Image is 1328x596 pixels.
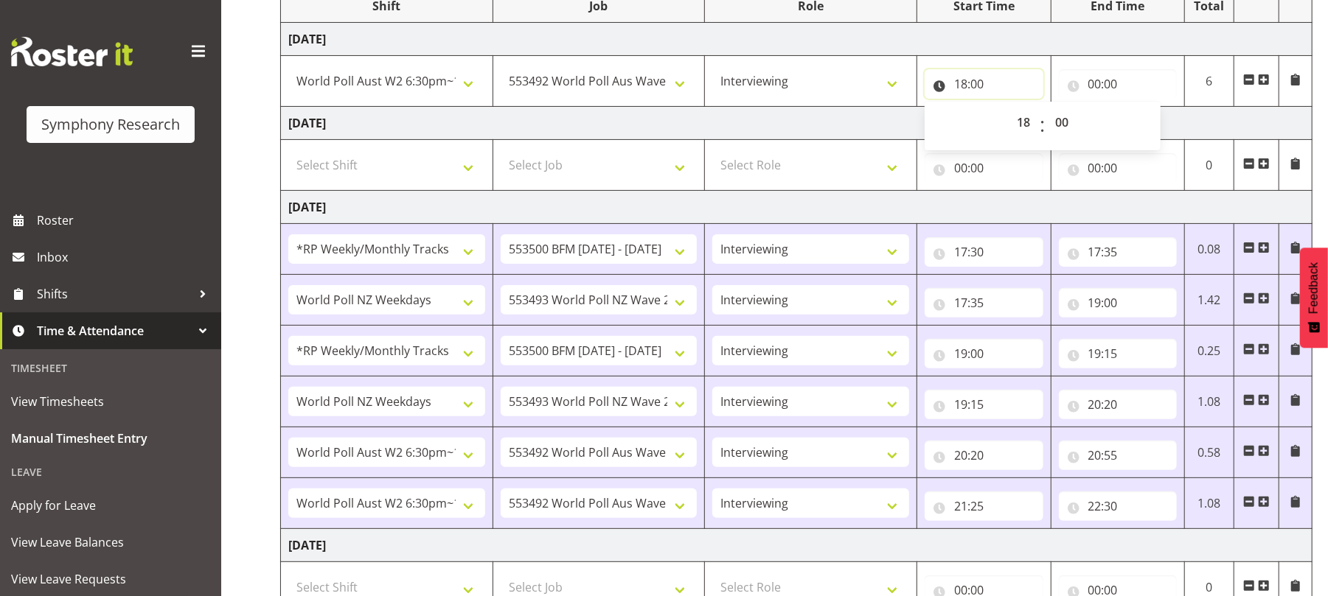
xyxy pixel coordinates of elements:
td: [DATE] [281,107,1313,140]
span: Time & Attendance [37,320,192,342]
td: [DATE] [281,529,1313,562]
input: Click to select... [925,441,1043,470]
div: Timesheet [4,353,218,383]
a: Apply for Leave [4,487,218,524]
input: Click to select... [925,153,1043,183]
input: Click to select... [925,237,1043,267]
input: Click to select... [1059,491,1178,521]
div: Symphony Research [41,113,180,136]
span: View Leave Balances [11,531,210,553]
input: Click to select... [925,288,1043,318]
span: : [1040,108,1046,144]
input: Click to select... [1059,288,1178,318]
input: Click to select... [925,491,1043,521]
td: [DATE] [281,191,1313,224]
a: View Leave Balances [4,524,218,561]
a: View Timesheets [4,383,218,420]
span: View Timesheets [11,390,210,413]
td: 1.08 [1185,478,1234,529]
input: Click to select... [925,69,1043,99]
input: Click to select... [1059,339,1178,368]
input: Click to select... [925,339,1043,368]
input: Click to select... [1059,153,1178,183]
td: 0.08 [1185,224,1234,275]
td: 0 [1185,140,1234,191]
td: 0.25 [1185,326,1234,376]
td: 1.42 [1185,275,1234,326]
span: Roster [37,209,214,231]
a: Manual Timesheet Entry [4,420,218,457]
input: Click to select... [1059,69,1178,99]
input: Click to select... [1059,441,1178,470]
span: Inbox [37,246,214,268]
button: Feedback - Show survey [1300,248,1328,348]
input: Click to select... [925,390,1043,419]
span: Shifts [37,283,192,305]
td: 0.58 [1185,427,1234,478]
input: Click to select... [1059,390,1178,419]
input: Click to select... [1059,237,1178,267]
img: Rosterit website logo [11,37,133,66]
td: [DATE] [281,23,1313,56]
td: 1.08 [1185,376,1234,427]
span: Feedback [1307,262,1321,314]
span: Apply for Leave [11,494,210,516]
td: 6 [1185,56,1234,107]
span: View Leave Requests [11,568,210,590]
span: Manual Timesheet Entry [11,427,210,449]
div: Leave [4,457,218,487]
